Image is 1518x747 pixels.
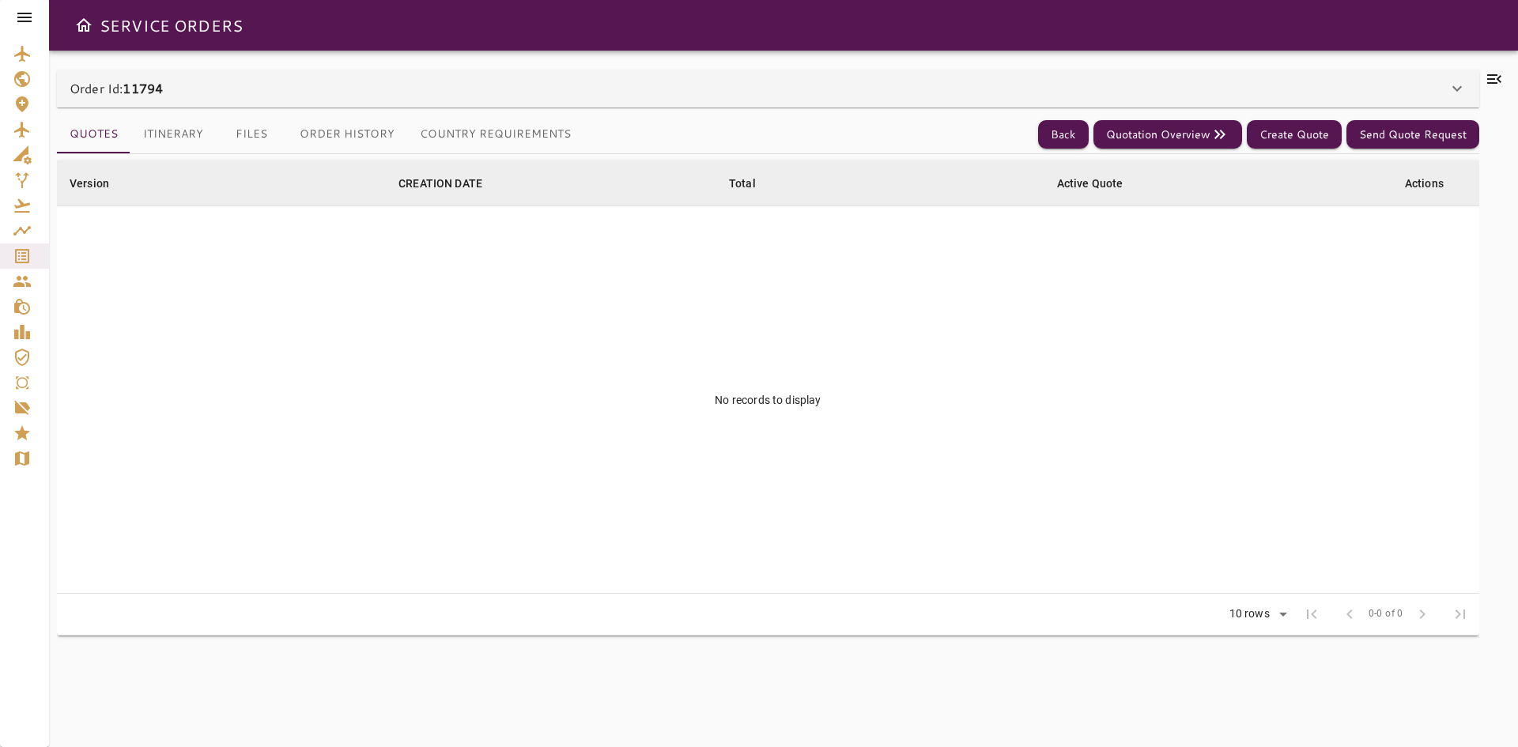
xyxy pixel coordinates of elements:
span: First Page [1293,595,1331,633]
div: 10 rows [1219,602,1293,626]
div: Version [70,174,109,193]
button: Quotes [57,115,130,153]
span: 0-0 of 0 [1369,606,1403,622]
h6: SERVICE ORDERS [100,13,243,38]
button: Back [1038,120,1089,149]
button: Country Requirements [407,115,583,153]
div: basic tabs example [57,115,583,153]
b: 11794 [123,79,163,97]
button: Send Quote Request [1346,120,1479,149]
span: Total [729,174,776,193]
button: Itinerary [130,115,216,153]
div: Order Id:11794 [57,70,1479,108]
button: Open drawer [68,9,100,41]
button: Order History [287,115,407,153]
span: Version [70,174,130,193]
span: Previous Page [1331,595,1369,633]
td: No records to display [57,206,1479,594]
div: Active Quote [1057,174,1123,193]
button: Quotation Overview [1093,120,1242,149]
button: Create Quote [1247,120,1342,149]
div: 10 rows [1225,607,1274,621]
span: CREATION DATE [398,174,503,193]
div: CREATION DATE [398,174,482,193]
span: Next Page [1403,595,1441,633]
span: Last Page [1441,595,1479,633]
p: Order Id: [70,79,163,98]
div: Total [729,174,756,193]
span: Active Quote [1057,174,1144,193]
button: Files [216,115,287,153]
